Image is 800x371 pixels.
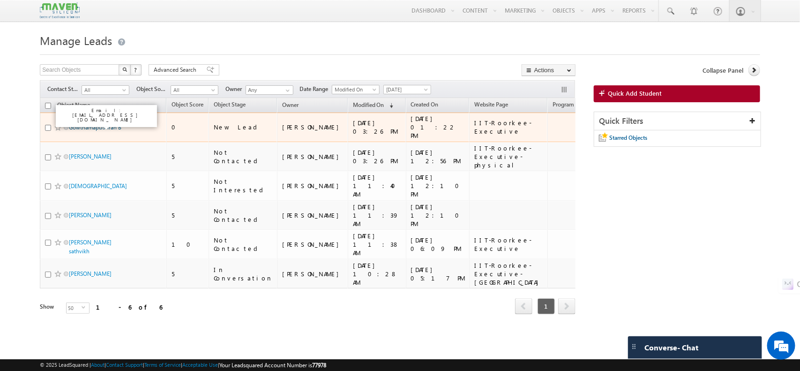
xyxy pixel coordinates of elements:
[172,101,203,108] span: Object Score
[171,85,218,95] a: All
[246,85,293,95] input: Type to Search
[82,85,129,95] a: All
[386,102,393,109] span: (sorted descending)
[69,182,127,189] a: [DEMOGRAPHIC_DATA]
[644,343,698,352] span: Converse - Chat
[558,299,576,314] a: next
[40,361,326,370] span: © 2025 LeadSquared | | | | |
[411,114,465,140] div: [DATE] 01:22 PM
[282,123,344,131] div: [PERSON_NAME]
[353,261,402,287] div: [DATE] 10:28 AM
[594,85,760,102] a: Quick Add Student
[608,89,662,98] span: Quick Add Student
[106,362,143,368] a: Contact Support
[45,103,51,109] input: Check all records
[474,144,543,169] div: IIT-Roorkee-Executive-physical
[353,148,402,165] div: [DATE] 03:26 PM
[127,289,170,302] em: Start Chat
[96,302,162,312] div: 1 - 6 of 6
[40,303,59,311] div: Show
[282,152,344,161] div: [PERSON_NAME]
[154,66,199,74] span: Advanced Search
[332,85,377,94] span: Modified On
[219,362,326,369] span: Your Leadsquared Account Number is
[312,362,326,369] span: 77978
[67,303,82,313] span: 50
[214,101,246,108] span: Object Stage
[411,101,439,108] span: Created On
[172,270,204,278] div: 5
[703,66,744,75] span: Collapse Panel
[609,134,647,141] span: Starred Objects
[474,119,543,136] div: IIT-Roorkee-Executive
[411,265,465,282] div: [DATE] 05:17 PM
[12,87,171,281] textarea: Type your message and hit 'Enter'
[40,33,112,48] span: Manage Leads
[548,99,595,112] a: Program Name
[16,49,39,61] img: d_60004797649_company_0_60004797649
[553,101,591,108] span: Program Name
[282,182,344,190] div: [PERSON_NAME]
[171,86,216,94] span: All
[172,211,204,220] div: 5
[172,240,204,249] div: 10
[134,66,138,74] span: ?
[69,153,112,160] a: [PERSON_NAME]
[353,173,402,198] div: [DATE] 11:40 AM
[558,298,576,314] span: next
[214,207,273,224] div: Not Contacted
[172,123,204,131] div: 0
[281,86,292,95] a: Show All Items
[282,101,299,108] span: Owner
[172,182,204,190] div: 5
[474,261,543,287] div: IIT-Roorkee-Executive-[GEOGRAPHIC_DATA]
[411,148,465,165] div: [DATE] 12:56 PM
[348,99,398,112] a: Modified On (sorted descending)
[353,232,402,257] div: [DATE] 11:38 AM
[474,101,508,108] span: Website Page
[209,99,250,112] a: Object Stage
[91,362,105,368] a: About
[282,211,344,220] div: [PERSON_NAME]
[40,2,79,19] img: Custom Logo
[144,362,181,368] a: Terms of Service
[411,236,465,253] div: [DATE] 06:09 PM
[214,177,273,194] div: Not Interested
[182,362,218,368] a: Acceptable Use
[384,85,428,94] span: [DATE]
[594,112,761,130] div: Quick Filters
[136,85,171,93] span: Object Source
[130,64,142,76] button: ?
[515,299,532,314] a: prev
[630,343,638,350] img: carter-drag
[52,100,95,112] a: Object Name
[522,64,576,76] button: Actions
[214,148,273,165] div: Not Contacted
[172,152,204,161] div: 5
[470,99,513,112] a: Website Page
[353,119,402,136] div: [DATE] 03:26 PM
[538,298,555,314] span: 1
[69,124,121,131] a: Gowthamaputhiran B
[225,85,246,93] span: Owner
[214,236,273,253] div: Not Contacted
[411,173,465,198] div: [DATE] 12:10 PM
[49,49,157,61] div: Chat with us now
[299,85,332,93] span: Date Range
[353,101,384,108] span: Modified On
[69,212,112,219] a: [PERSON_NAME]
[474,236,543,253] div: IIT-Roorkee-Executive
[154,5,176,27] div: Minimize live chat window
[82,305,89,310] span: select
[282,240,344,249] div: [PERSON_NAME]
[383,85,431,94] a: [DATE]
[353,203,402,228] div: [DATE] 11:39 AM
[214,265,273,282] div: In Conversation
[60,108,153,122] p: Email: [EMAIL_ADDRESS][DOMAIN_NAME]
[282,270,344,278] div: [PERSON_NAME]
[69,239,112,255] a: [PERSON_NAME] sathvikh
[47,85,82,93] span: Contact Stage
[167,99,208,112] a: Object Score
[82,86,127,94] span: All
[332,85,380,94] a: Modified On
